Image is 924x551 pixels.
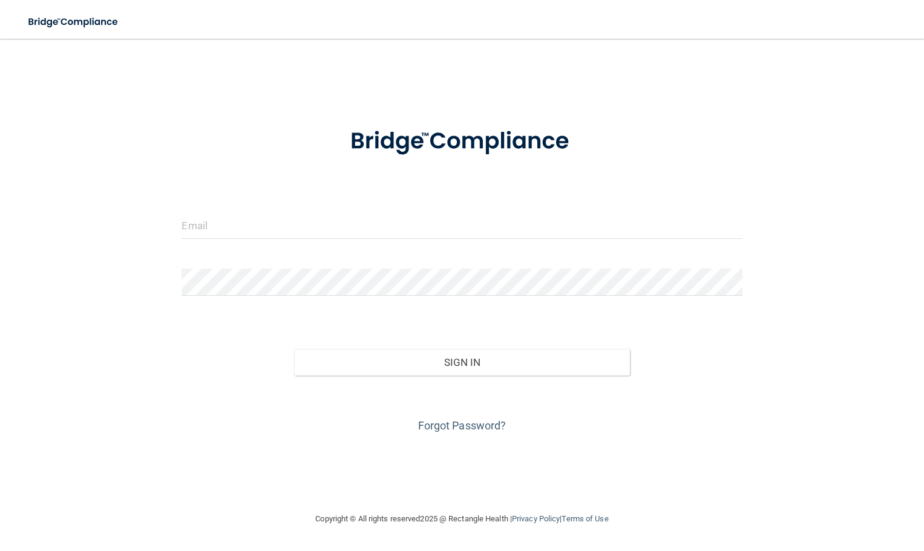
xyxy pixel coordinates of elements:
[18,10,129,34] img: bridge_compliance_login_screen.278c3ca4.svg
[182,212,742,239] input: Email
[326,111,597,172] img: bridge_compliance_login_screen.278c3ca4.svg
[241,500,683,538] div: Copyright © All rights reserved 2025 @ Rectangle Health | |
[418,419,506,432] a: Forgot Password?
[562,514,608,523] a: Terms of Use
[294,349,631,376] button: Sign In
[512,514,560,523] a: Privacy Policy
